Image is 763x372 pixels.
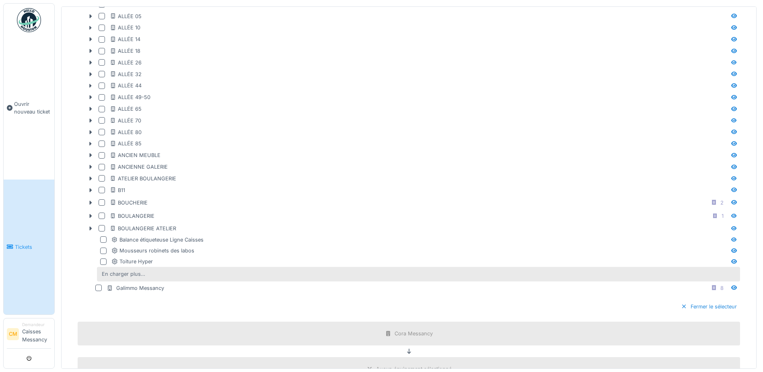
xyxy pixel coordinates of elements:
[110,12,142,20] div: ALLÉE 05
[110,59,142,66] div: ALLÉE 26
[7,322,51,349] a: CM DemandeurCaisses Messancy
[111,258,153,265] div: Toiture Hyper
[110,70,142,78] div: ALLÉE 32
[110,82,142,89] div: ALLÉE 44
[110,199,148,207] div: BOUCHERIE
[107,284,164,292] div: Galimmo Messancy
[678,301,740,312] div: Fermer le sélecteur
[720,199,724,207] div: 2
[99,269,148,279] div: En charger plus…
[110,24,140,31] div: ALLÉE 10
[22,322,51,347] li: Caisses Messancy
[110,47,140,55] div: ALLÉE 18
[110,163,168,171] div: ANCIENNE GALERIE
[110,186,125,194] div: B11
[17,8,41,32] img: Badge_color-CXgf-gQk.svg
[110,225,176,232] div: BOULANGERIE ATELIER
[110,93,150,101] div: ALLÉE 49-50
[110,117,141,124] div: ALLÉE 70
[395,330,433,337] div: Cora Messancy
[14,100,51,116] span: Ouvrir nouveau ticket
[110,105,142,113] div: ALLÉE 65
[720,284,724,292] div: 8
[110,35,140,43] div: ALLÉE 14
[15,243,51,251] span: Tickets
[4,180,54,314] a: Tickets
[22,322,51,328] div: Demandeur
[110,140,142,147] div: ALLÉE 85
[110,212,154,220] div: BOULANGERIE
[110,175,176,182] div: ATELIER BOULANGERIE
[110,151,160,159] div: ANCIEN MEUBLE
[111,247,194,254] div: Mousseurs robinets des labos
[111,236,204,244] div: Balance étiqueteuse Ligne Caisses
[722,212,724,220] div: 1
[110,128,142,136] div: ALLÉE 80
[7,328,19,340] li: CM
[4,37,54,180] a: Ouvrir nouveau ticket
